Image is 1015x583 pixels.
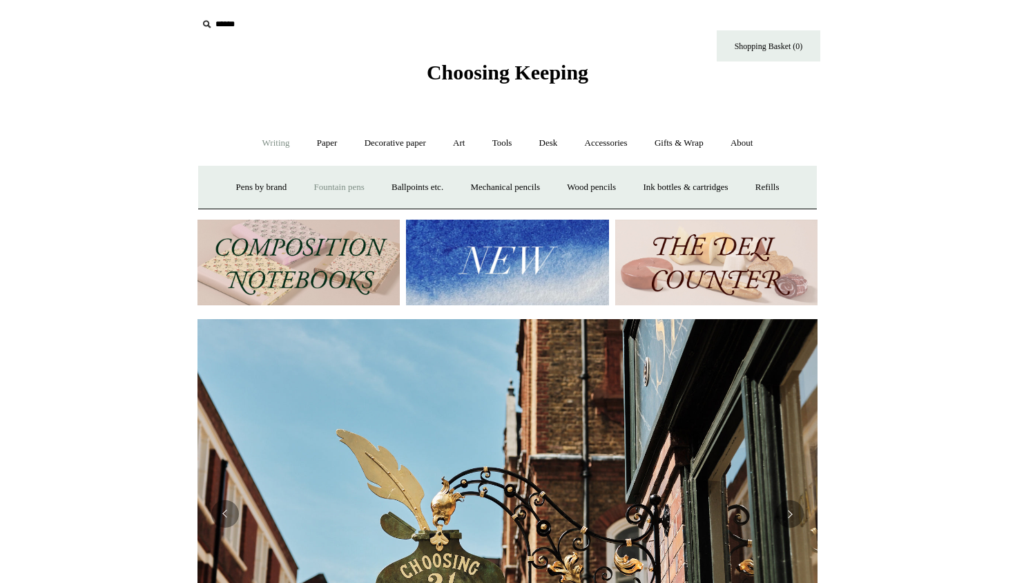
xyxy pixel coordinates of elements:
button: Previous [211,500,239,528]
a: Writing [250,125,302,162]
a: Ink bottles & cartridges [630,169,740,206]
a: Paper [304,125,350,162]
a: Choosing Keeping [427,72,588,82]
img: 202302 Composition ledgers.jpg__PID:69722ee6-fa44-49dd-a067-31375e5d54ec [197,220,400,306]
a: Wood pencils [554,169,628,206]
img: New.jpg__PID:f73bdf93-380a-4a35-bcfe-7823039498e1 [406,220,608,306]
a: About [718,125,766,162]
button: Next [776,500,804,528]
a: Refills [743,169,792,206]
a: Art [441,125,477,162]
a: Ballpoints etc. [379,169,456,206]
span: Choosing Keeping [427,61,588,84]
a: Pens by brand [224,169,300,206]
a: Mechanical pencils [458,169,552,206]
a: Accessories [572,125,640,162]
a: Shopping Basket (0) [717,30,820,61]
a: Gifts & Wrap [642,125,716,162]
a: Decorative paper [352,125,438,162]
a: Fountain pens [301,169,376,206]
img: The Deli Counter [615,220,818,306]
a: Desk [527,125,570,162]
a: Tools [480,125,525,162]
